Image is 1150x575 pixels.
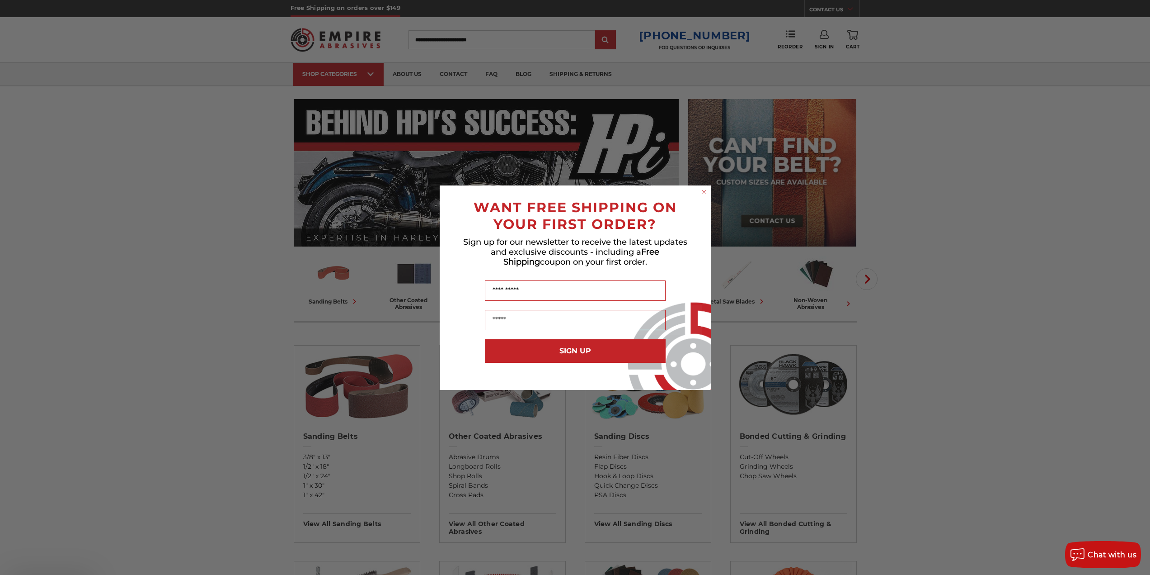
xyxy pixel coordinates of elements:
button: Close dialog [699,188,709,197]
button: SIGN UP [485,339,666,363]
span: Sign up for our newsletter to receive the latest updates and exclusive discounts - including a co... [463,237,687,267]
span: Chat with us [1088,551,1136,559]
input: Email [485,310,666,330]
span: Free Shipping [503,247,660,267]
button: Chat with us [1065,541,1141,568]
span: WANT FREE SHIPPING ON YOUR FIRST ORDER? [474,199,677,233]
